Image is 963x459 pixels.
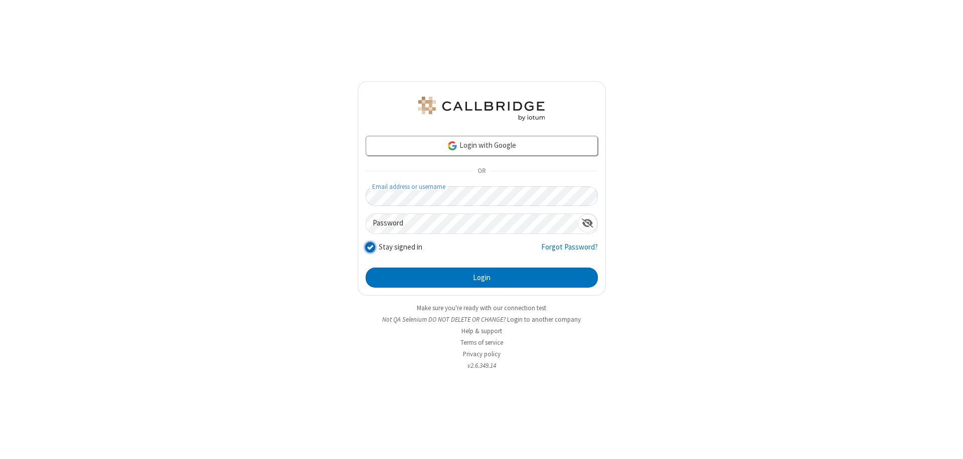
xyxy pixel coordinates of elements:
img: QA Selenium DO NOT DELETE OR CHANGE [416,97,547,121]
img: google-icon.png [447,140,458,151]
div: Show password [578,214,597,233]
a: Help & support [461,327,502,335]
a: Login with Google [366,136,598,156]
a: Privacy policy [463,350,501,358]
input: Email address or username [366,186,598,206]
li: v2.6.349.14 [358,361,606,370]
label: Stay signed in [379,242,422,253]
a: Make sure you're ready with our connection test [417,304,546,312]
span: OR [473,164,490,178]
input: Password [366,214,578,234]
button: Login to another company [507,315,581,324]
a: Forgot Password? [541,242,598,261]
button: Login [366,268,598,288]
li: Not QA Selenium DO NOT DELETE OR CHANGE? [358,315,606,324]
a: Terms of service [460,338,503,347]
